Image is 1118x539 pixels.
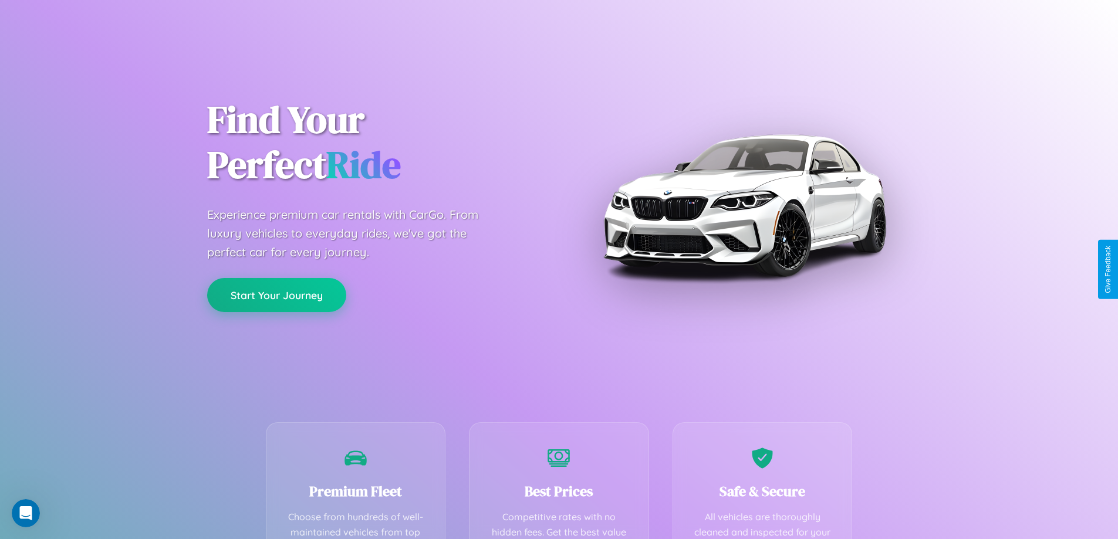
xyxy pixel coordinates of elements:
h3: Safe & Secure [691,482,835,501]
h3: Best Prices [487,482,631,501]
div: Give Feedback [1104,246,1112,293]
button: Start Your Journey [207,278,346,312]
h1: Find Your Perfect [207,97,542,188]
p: Experience premium car rentals with CarGo. From luxury vehicles to everyday rides, we've got the ... [207,205,501,262]
h3: Premium Fleet [284,482,428,501]
img: Premium BMW car rental vehicle [597,59,891,352]
iframe: Intercom live chat [12,499,40,527]
span: Ride [326,139,401,190]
